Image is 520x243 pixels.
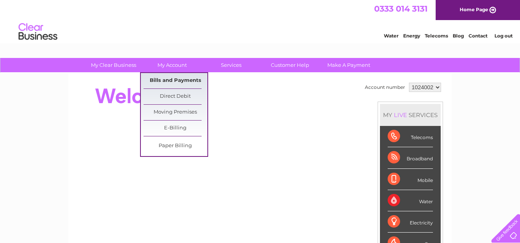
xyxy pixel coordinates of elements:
[388,169,433,190] div: Mobile
[144,138,207,154] a: Paper Billing
[144,89,207,104] a: Direct Debit
[18,20,58,44] img: logo.png
[374,4,428,14] a: 0333 014 3131
[494,33,513,39] a: Log out
[317,58,381,72] a: Make A Payment
[392,111,409,119] div: LIVE
[144,121,207,136] a: E-Billing
[258,58,322,72] a: Customer Help
[453,33,464,39] a: Blog
[144,105,207,120] a: Moving Premises
[388,147,433,168] div: Broadband
[82,58,145,72] a: My Clear Business
[78,4,443,37] div: Clear Business is a trading name of Verastar Limited (registered in [GEOGRAPHIC_DATA] No. 3667643...
[403,33,420,39] a: Energy
[469,33,487,39] a: Contact
[388,126,433,147] div: Telecoms
[199,58,263,72] a: Services
[144,73,207,88] a: Bills and Payments
[384,33,399,39] a: Water
[388,190,433,211] div: Water
[140,58,204,72] a: My Account
[380,104,441,126] div: MY SERVICES
[388,211,433,233] div: Electricity
[363,81,407,94] td: Account number
[425,33,448,39] a: Telecoms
